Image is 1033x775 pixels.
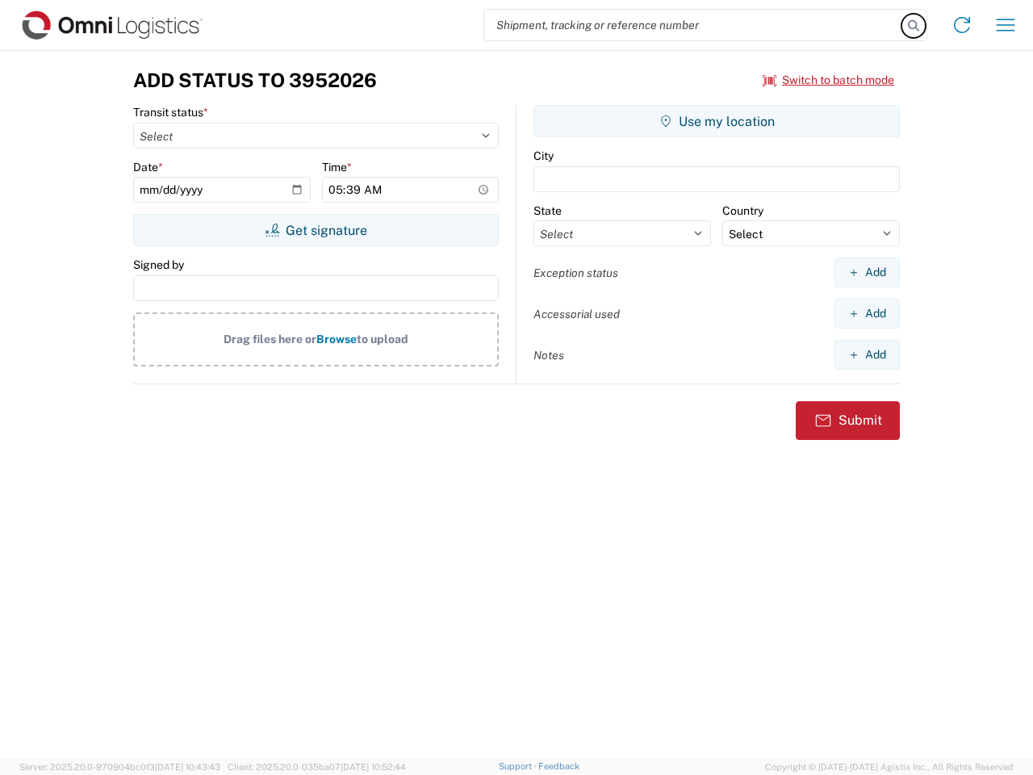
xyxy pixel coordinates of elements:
[533,307,620,321] label: Accessorial used
[133,105,208,119] label: Transit status
[322,160,352,174] label: Time
[765,760,1014,774] span: Copyright © [DATE]-[DATE] Agistix Inc., All Rights Reserved
[763,67,894,94] button: Switch to batch mode
[533,348,564,362] label: Notes
[722,203,763,218] label: Country
[19,762,220,772] span: Server: 2025.20.0-970904bc0f3
[533,105,900,137] button: Use my location
[499,761,539,771] a: Support
[834,340,900,370] button: Add
[133,69,377,92] h3: Add Status to 3952026
[357,333,408,346] span: to upload
[133,214,499,246] button: Get signature
[155,762,220,772] span: [DATE] 10:43:43
[484,10,902,40] input: Shipment, tracking or reference number
[228,762,406,772] span: Client: 2025.20.0-035ba07
[224,333,316,346] span: Drag files here or
[316,333,357,346] span: Browse
[834,299,900,329] button: Add
[533,149,554,163] label: City
[533,266,618,280] label: Exception status
[533,203,562,218] label: State
[834,258,900,287] button: Add
[538,761,579,771] a: Feedback
[796,401,900,440] button: Submit
[133,258,184,272] label: Signed by
[341,762,406,772] span: [DATE] 10:52:44
[133,160,163,174] label: Date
